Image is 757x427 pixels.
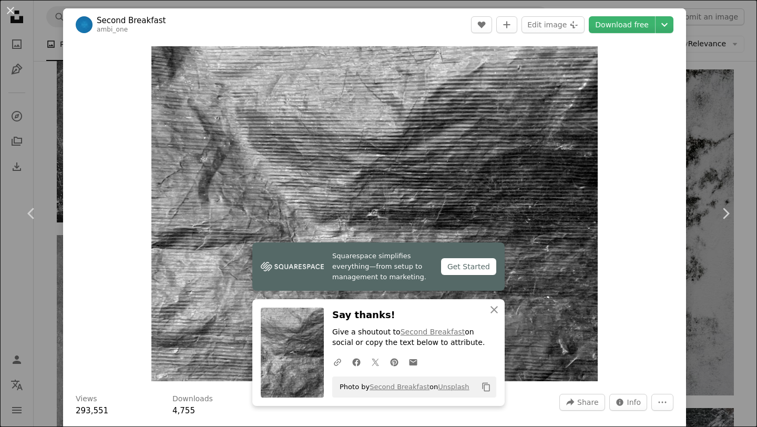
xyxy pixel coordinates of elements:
span: Info [627,394,641,410]
span: Photo by on [334,379,469,395]
a: Share on Twitter [366,351,385,372]
span: Share [577,394,598,410]
a: ambi_one [97,26,128,33]
a: Squarespace simplifies everything—from setup to management to marketing.Get Started [252,242,505,291]
a: Download free [589,16,655,33]
a: Unsplash [438,383,469,391]
span: 293,551 [76,406,108,415]
a: Share over email [404,351,423,372]
button: Zoom in on this image [151,46,598,381]
a: Share on Facebook [347,351,366,372]
img: file-1747939142011-51e5cc87e3c9 [261,259,324,274]
p: Give a shoutout to on social or copy the text below to attribute. [332,327,496,348]
img: Go to Second Breakfast's profile [76,16,93,33]
button: Choose download size [656,16,673,33]
button: Stats about this image [609,394,648,411]
img: a black and white photo of a man's face [151,46,598,381]
a: Second Breakfast [401,328,465,336]
button: Share this image [559,394,605,411]
a: Second Breakfast [97,15,166,26]
button: Copy to clipboard [477,378,495,396]
button: More Actions [651,394,673,411]
span: Squarespace simplifies everything—from setup to management to marketing. [332,251,433,282]
div: Get Started [441,258,496,275]
a: Next [694,163,757,264]
h3: Views [76,394,97,404]
h3: Downloads [172,394,213,404]
button: Like [471,16,492,33]
button: Add to Collection [496,16,517,33]
span: 4,755 [172,406,195,415]
button: Edit image [521,16,585,33]
a: Second Breakfast [370,383,429,391]
a: Share on Pinterest [385,351,404,372]
h3: Say thanks! [332,308,496,323]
